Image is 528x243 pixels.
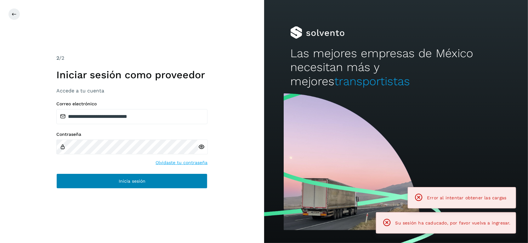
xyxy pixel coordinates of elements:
[56,69,207,81] h1: Iniciar sesión como proveedor
[56,54,207,62] div: /2
[156,159,207,166] a: Olvidaste tu contraseña
[56,55,59,61] span: 2
[56,88,207,94] h3: Accede a tu cuenta
[56,101,207,107] label: Correo electrónico
[56,174,207,189] button: Inicia sesión
[395,220,511,225] span: Su sesión ha caducado, por favor vuelva a ingresar.
[119,179,145,183] span: Inicia sesión
[334,75,410,88] span: transportistas
[56,132,207,137] label: Contraseña
[427,195,506,200] span: Error al intentar obtener las cargas
[290,47,502,88] h2: Las mejores empresas de México necesitan más y mejores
